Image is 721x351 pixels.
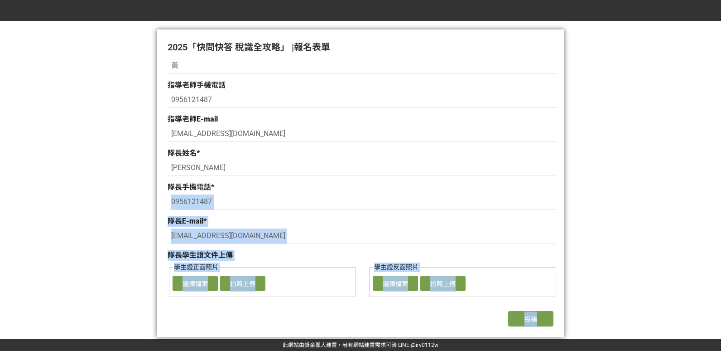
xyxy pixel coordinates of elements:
span: 指導老師手機電話 [168,81,226,89]
a: 此網站由獎金獵人建置，若有網站建置需求 [283,342,386,348]
span: 隊長手機電話 [168,183,211,191]
a: @irv0112w [411,342,438,348]
button: 投稿 [508,311,553,327]
button: 選擇檔案 [173,276,218,291]
legend: 學生證反面照片 [373,263,419,272]
span: 2025「快問快答 稅識全攻略」 | [168,42,294,53]
span: 隊長E-mail [168,217,203,225]
span: 投稿 [524,316,537,323]
span: 隊長學生證文件上傳 [168,251,233,259]
button: 選擇檔案 [373,276,418,291]
span: 可洽 LINE: [283,342,438,348]
button: 拍照上傳 [220,276,265,291]
button: 拍照上傳 [420,276,466,291]
span: 報名表單 [294,42,330,53]
span: 隊長姓名 [168,149,197,157]
legend: 學生證正面照片 [173,263,219,272]
span: 指導老師E-mail [168,115,218,123]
